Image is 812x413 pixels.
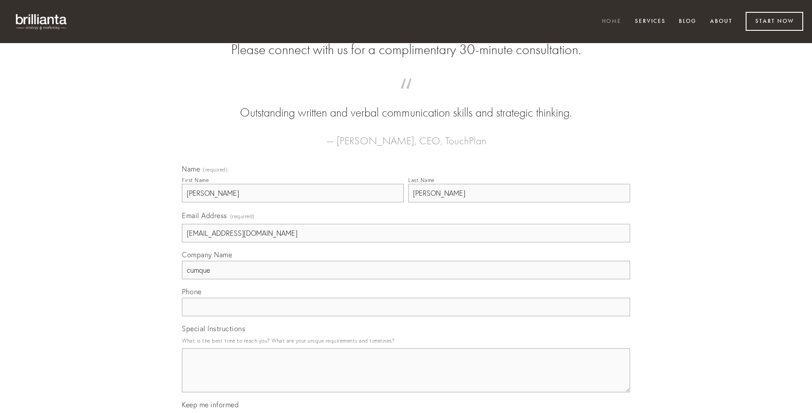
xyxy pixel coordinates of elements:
[629,15,671,29] a: Services
[182,335,630,347] p: What is the best time to reach you? What are your unique requirements and timelines?
[182,164,200,173] span: Name
[203,167,228,172] span: (required)
[182,400,239,409] span: Keep me informed
[182,177,209,183] div: First Name
[196,87,616,121] blockquote: Outstanding written and verbal communication skills and strategic thinking.
[596,15,627,29] a: Home
[182,211,227,220] span: Email Address
[182,287,202,296] span: Phone
[746,12,803,31] a: Start Now
[9,9,75,34] img: brillianta - research, strategy, marketing
[196,121,616,150] figcaption: — [PERSON_NAME], CEO, TouchPlan
[408,177,435,183] div: Last Name
[182,41,630,58] h2: Please connect with us for a complimentary 30-minute consultation.
[182,324,245,333] span: Special Instructions
[230,210,255,222] span: (required)
[182,250,232,259] span: Company Name
[196,87,616,104] span: “
[673,15,702,29] a: Blog
[704,15,738,29] a: About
